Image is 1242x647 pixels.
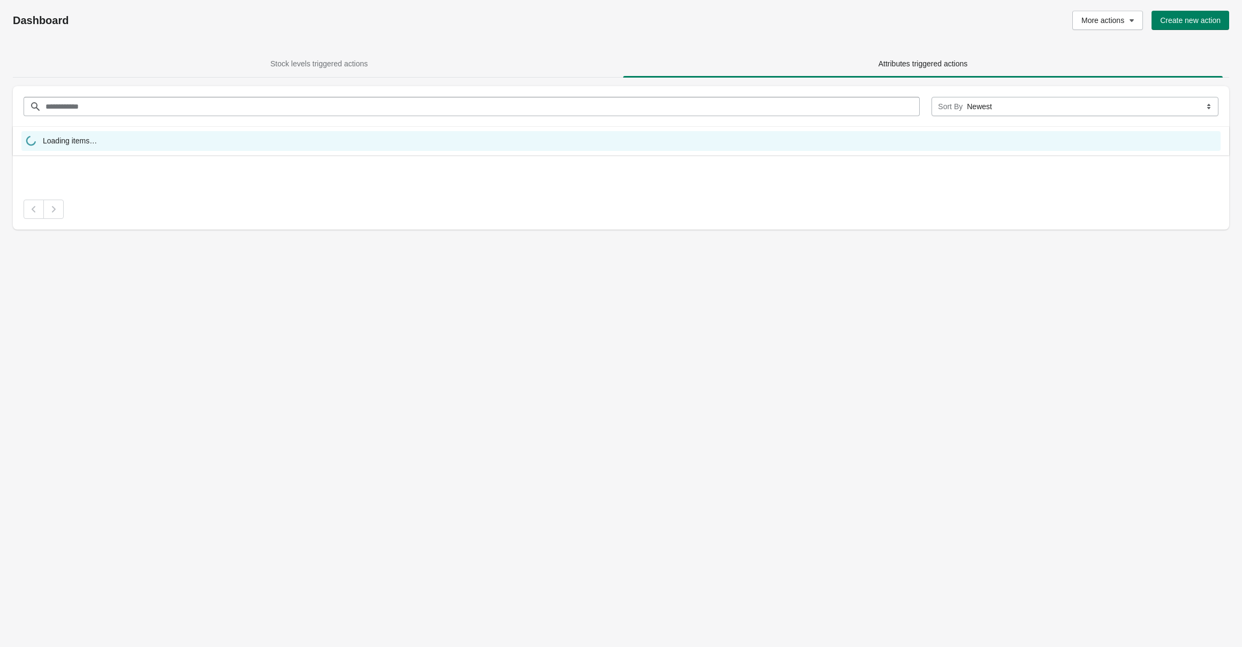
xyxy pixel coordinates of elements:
[13,14,566,27] h1: Dashboard
[43,135,97,149] span: Loading items…
[879,59,968,68] span: Attributes triggered actions
[24,200,1218,219] nav: Pagination
[1152,11,1229,30] button: Create new action
[1160,16,1221,25] span: Create new action
[270,59,368,68] span: Stock levels triggered actions
[1072,11,1143,30] button: More actions
[1081,16,1124,25] span: More actions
